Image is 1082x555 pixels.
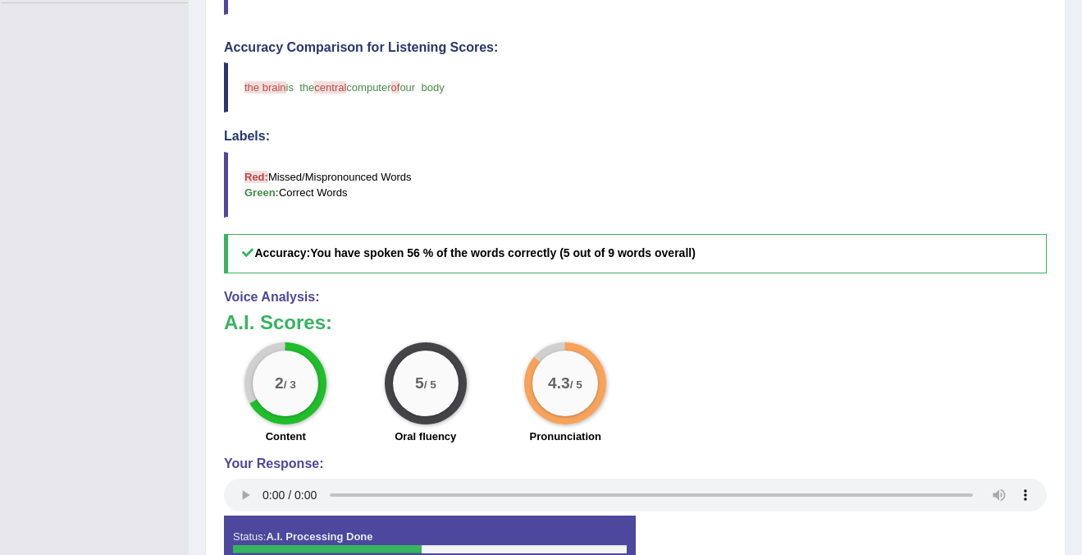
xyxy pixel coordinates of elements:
[299,81,314,94] span: the
[266,530,372,543] strong: A.I. Processing Done
[391,81,400,94] span: of
[548,374,570,392] big: 4.3
[415,374,424,392] big: 5
[224,456,1047,471] h4: Your Response:
[346,81,390,94] span: computer
[284,378,296,391] small: / 3
[224,129,1047,144] h4: Labels:
[286,81,294,94] span: is
[224,234,1047,273] h5: Accuracy:
[314,81,346,94] span: central
[224,40,1047,55] h4: Accuracy Comparison for Listening Scores:
[399,81,415,94] span: our
[266,429,306,444] label: Content
[570,378,582,391] small: / 5
[244,186,279,199] b: Green:
[244,81,286,94] span: the brain
[421,81,444,94] span: body
[224,290,1047,305] h4: Voice Analysis:
[224,152,1047,218] blockquote: Missed/Mispronounced Words Correct Words
[310,246,696,259] b: You have spoken 56 % of the words correctly (5 out of 9 words overall)
[275,374,284,392] big: 2
[424,378,436,391] small: / 5
[224,311,332,333] b: A.I. Scores:
[244,171,268,183] b: Red:
[530,429,601,444] label: Pronunciation
[395,429,456,444] label: Oral fluency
